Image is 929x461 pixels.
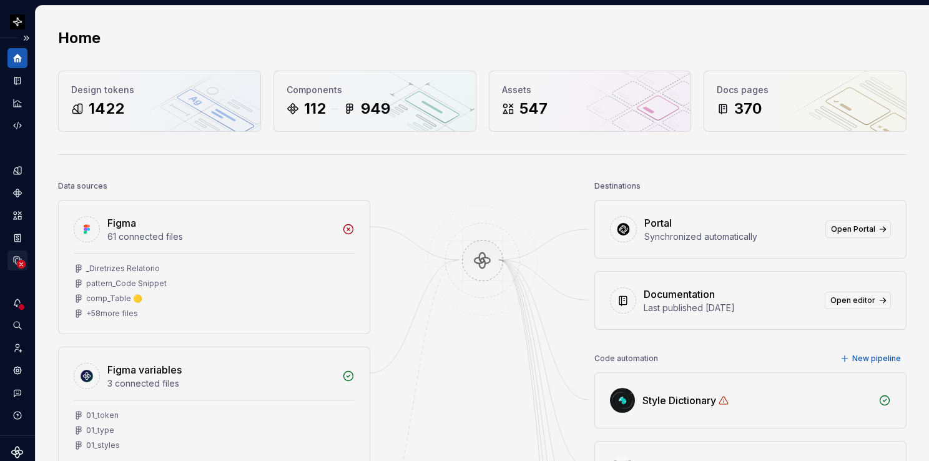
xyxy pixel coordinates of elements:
[644,287,715,302] div: Documentation
[86,279,167,289] div: pattern_Code Snippet
[7,293,27,313] button: Notifications
[86,309,138,319] div: + 58 more files
[642,393,716,408] div: Style Dictionary
[10,14,25,29] img: 2d16a307-6340-4442-b48d-ad77c5bc40e7.png
[734,99,762,119] div: 370
[489,71,692,132] a: Assets547
[519,99,548,119] div: 547
[7,48,27,68] a: Home
[58,71,261,132] a: Design tokens1422
[7,71,27,91] a: Documentation
[17,29,35,47] button: Expand sidebar
[107,216,136,230] div: Figma
[71,84,248,96] div: Design tokens
[825,292,891,309] a: Open editor
[107,230,335,243] div: 61 connected files
[717,84,893,96] div: Docs pages
[58,28,101,48] h2: Home
[704,71,907,132] a: Docs pages370
[107,377,335,390] div: 3 connected files
[594,350,658,367] div: Code automation
[107,362,182,377] div: Figma variables
[830,295,875,305] span: Open editor
[7,250,27,270] a: Data sources
[86,410,119,420] div: 01_token
[86,425,114,435] div: 01_type
[837,350,907,367] button: New pipeline
[7,228,27,248] a: Storybook stories
[58,200,370,334] a: Figma61 connected files_Diretrizes Relatoriopattern_Code Snippetcomp_Table 🟡+58more files
[7,183,27,203] a: Components
[644,230,818,243] div: Synchronized automatically
[304,99,326,119] div: 112
[7,116,27,136] a: Code automation
[7,93,27,113] a: Analytics
[502,84,679,96] div: Assets
[58,177,107,195] div: Data sources
[825,221,891,238] a: Open Portal
[89,99,124,119] div: 1422
[831,224,875,234] span: Open Portal
[7,161,27,181] a: Design tokens
[86,264,160,274] div: _Diretrizes Relatorio
[86,440,120,450] div: 01_styles
[11,446,24,459] svg: Supernova Logo
[7,383,27,403] button: Contact support
[644,302,817,314] div: Last published [DATE]
[852,354,901,364] span: New pipeline
[7,206,27,226] a: Assets
[273,71,476,132] a: Components112949
[287,84,463,96] div: Components
[7,360,27,380] a: Settings
[644,216,672,230] div: Portal
[361,99,390,119] div: 949
[7,338,27,358] a: Invite team
[7,315,27,335] button: Search ⌘K
[594,177,641,195] div: Destinations
[86,294,142,304] div: comp_Table 🟡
